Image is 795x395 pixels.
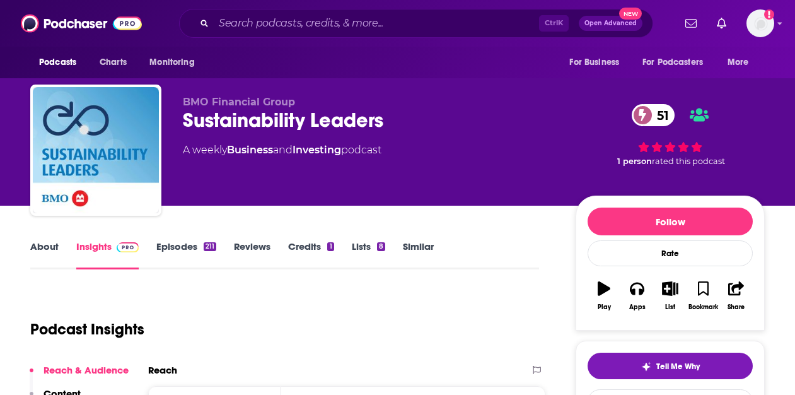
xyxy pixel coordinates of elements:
[91,50,134,74] a: Charts
[680,13,702,34] a: Show notifications dropdown
[620,273,653,319] button: Apps
[642,54,703,71] span: For Podcasters
[204,242,216,251] div: 211
[39,54,76,71] span: Podcasts
[183,96,295,108] span: BMO Financial Group
[30,50,93,74] button: open menu
[21,11,142,35] img: Podchaser - Follow, Share and Rate Podcasts
[728,304,745,311] div: Share
[629,304,646,311] div: Apps
[654,273,687,319] button: List
[746,9,774,37] span: Logged in as HavasFormulab2b
[665,304,675,311] div: List
[720,273,753,319] button: Share
[656,362,700,372] span: Tell Me Why
[598,304,611,311] div: Play
[403,240,434,269] a: Similar
[33,87,159,213] img: Sustainability Leaders
[117,242,139,252] img: Podchaser Pro
[569,54,619,71] span: For Business
[652,156,725,166] span: rated this podcast
[377,242,385,251] div: 8
[352,240,385,269] a: Lists8
[584,20,637,27] span: Open Advanced
[560,50,635,74] button: open menu
[293,144,341,156] a: Investing
[539,15,569,32] span: Ctrl K
[644,104,675,126] span: 51
[719,50,765,74] button: open menu
[746,9,774,37] img: User Profile
[688,304,718,311] div: Bookmark
[179,9,653,38] div: Search podcasts, credits, & more...
[632,104,675,126] a: 51
[227,144,273,156] a: Business
[30,364,129,387] button: Reach & Audience
[576,96,765,174] div: 51 1 personrated this podcast
[76,240,139,269] a: InsightsPodchaser Pro
[712,13,731,34] a: Show notifications dropdown
[617,156,652,166] span: 1 person
[588,273,620,319] button: Play
[728,54,749,71] span: More
[619,8,642,20] span: New
[30,240,59,269] a: About
[746,9,774,37] button: Show profile menu
[156,240,216,269] a: Episodes211
[30,320,144,339] h1: Podcast Insights
[234,240,270,269] a: Reviews
[588,353,753,379] button: tell me why sparkleTell Me Why
[183,143,381,158] div: A weekly podcast
[214,13,539,33] input: Search podcasts, credits, & more...
[149,54,194,71] span: Monitoring
[588,240,753,266] div: Rate
[579,16,642,31] button: Open AdvancedNew
[148,364,177,376] h2: Reach
[288,240,334,269] a: Credits1
[327,242,334,251] div: 1
[641,362,651,372] img: tell me why sparkle
[588,208,753,235] button: Follow
[764,9,774,20] svg: Add a profile image
[100,54,127,71] span: Charts
[634,50,721,74] button: open menu
[687,273,719,319] button: Bookmark
[141,50,211,74] button: open menu
[273,144,293,156] span: and
[44,364,129,376] p: Reach & Audience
